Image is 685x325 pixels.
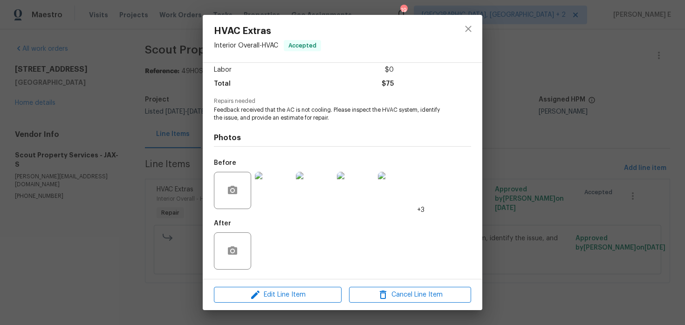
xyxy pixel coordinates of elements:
[214,133,471,142] h4: Photos
[214,287,342,303] button: Edit Line Item
[382,77,394,91] span: $75
[352,289,468,301] span: Cancel Line Item
[417,205,425,215] span: +3
[214,63,232,77] span: Labor
[349,287,471,303] button: Cancel Line Item
[214,160,236,166] h5: Before
[214,26,321,36] span: HVAC Extras
[214,220,231,227] h5: After
[400,6,407,15] div: 19
[214,42,278,49] span: Interior Overall - HVAC
[214,77,231,91] span: Total
[217,289,339,301] span: Edit Line Item
[285,41,320,50] span: Accepted
[214,98,471,104] span: Repairs needed
[457,18,479,40] button: close
[214,106,445,122] span: Feedback received that the AC is not cooling. Please inspect the HVAC system, identify the issue,...
[385,63,394,77] span: $0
